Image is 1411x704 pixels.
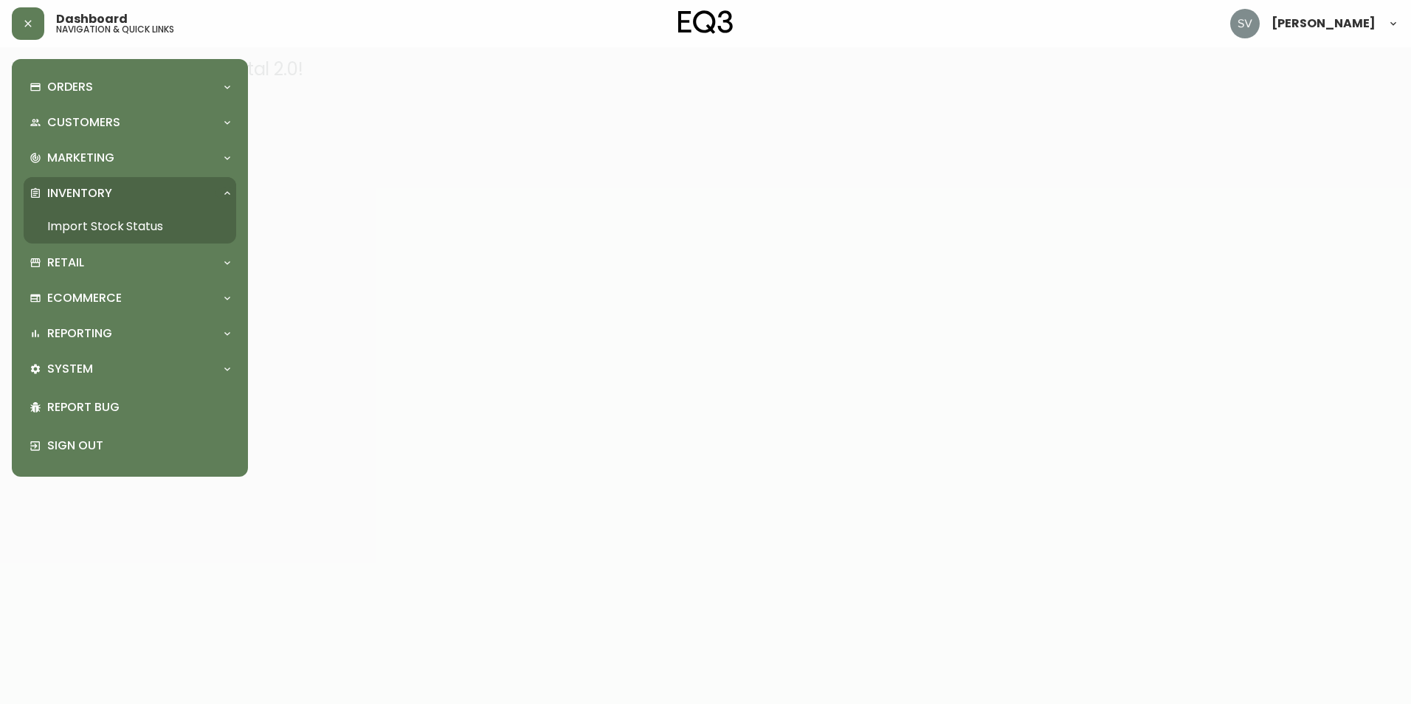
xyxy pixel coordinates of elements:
[24,177,236,210] div: Inventory
[1272,18,1376,30] span: [PERSON_NAME]
[24,71,236,103] div: Orders
[47,114,120,131] p: Customers
[47,399,230,415] p: Report Bug
[24,353,236,385] div: System
[47,150,114,166] p: Marketing
[47,361,93,377] p: System
[24,317,236,350] div: Reporting
[24,142,236,174] div: Marketing
[56,13,128,25] span: Dashboard
[24,388,236,427] div: Report Bug
[47,185,112,201] p: Inventory
[47,438,230,454] p: Sign Out
[24,427,236,465] div: Sign Out
[678,10,733,34] img: logo
[47,255,84,271] p: Retail
[24,246,236,279] div: Retail
[24,282,236,314] div: Ecommerce
[47,290,122,306] p: Ecommerce
[56,25,174,34] h5: navigation & quick links
[1230,9,1260,38] img: 0ef69294c49e88f033bcbeb13310b844
[24,210,236,244] a: Import Stock Status
[47,79,93,95] p: Orders
[47,325,112,342] p: Reporting
[24,106,236,139] div: Customers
